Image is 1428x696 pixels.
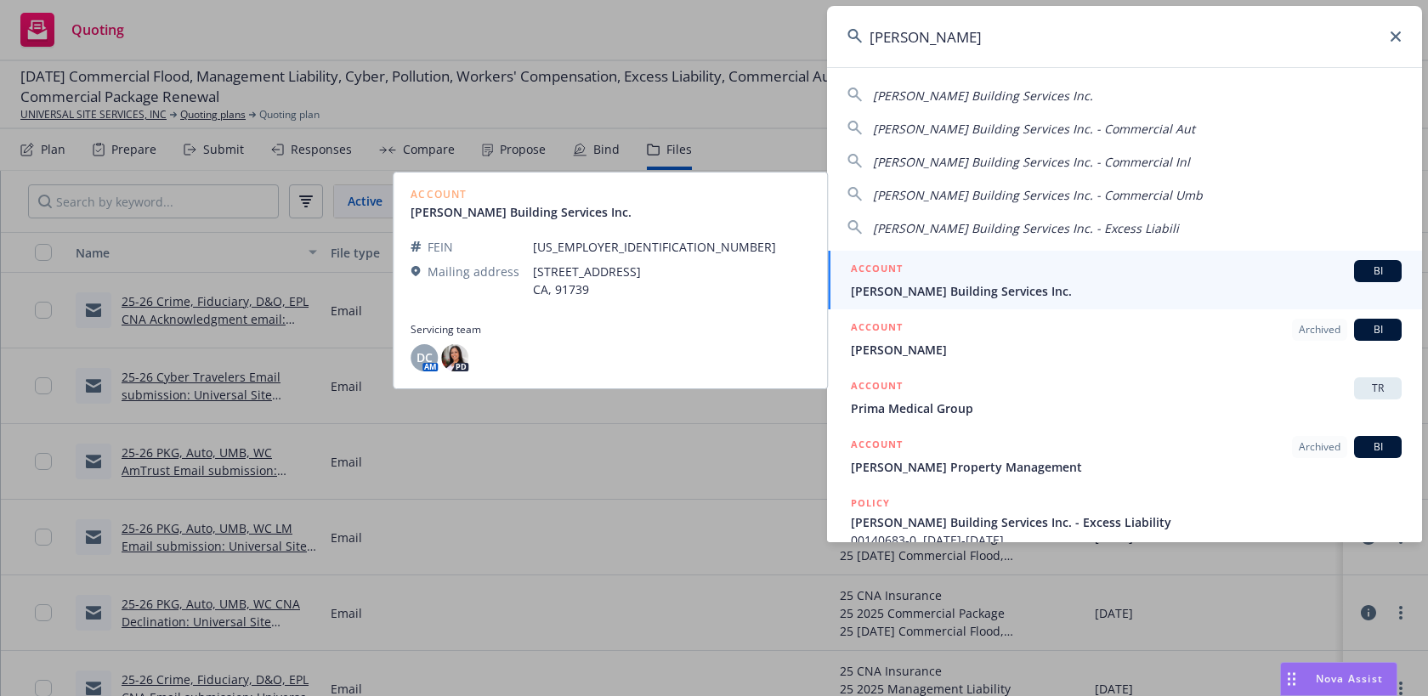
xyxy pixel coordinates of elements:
[873,187,1203,203] span: [PERSON_NAME] Building Services Inc. - Commercial Umb
[851,377,903,398] h5: ACCOUNT
[827,251,1422,309] a: ACCOUNTBI[PERSON_NAME] Building Services Inc.
[1361,263,1395,279] span: BI
[873,88,1093,104] span: [PERSON_NAME] Building Services Inc.
[851,513,1402,531] span: [PERSON_NAME] Building Services Inc. - Excess Liability
[1361,381,1395,396] span: TR
[1280,662,1397,696] button: Nova Assist
[1361,439,1395,455] span: BI
[1361,322,1395,337] span: BI
[851,495,890,512] h5: POLICY
[851,436,903,456] h5: ACCOUNT
[827,485,1422,558] a: POLICY[PERSON_NAME] Building Services Inc. - Excess Liability00140683-0, [DATE]-[DATE]
[1316,671,1383,686] span: Nova Assist
[1299,322,1340,337] span: Archived
[851,458,1402,476] span: [PERSON_NAME] Property Management
[873,220,1179,236] span: [PERSON_NAME] Building Services Inc. - Excess Liabili
[851,399,1402,417] span: Prima Medical Group
[827,427,1422,485] a: ACCOUNTArchivedBI[PERSON_NAME] Property Management
[851,282,1402,300] span: [PERSON_NAME] Building Services Inc.
[851,341,1402,359] span: [PERSON_NAME]
[851,319,903,339] h5: ACCOUNT
[873,121,1195,137] span: [PERSON_NAME] Building Services Inc. - Commercial Aut
[827,368,1422,427] a: ACCOUNTTRPrima Medical Group
[851,531,1402,549] span: 00140683-0, [DATE]-[DATE]
[827,309,1422,368] a: ACCOUNTArchivedBI[PERSON_NAME]
[1281,663,1302,695] div: Drag to move
[873,154,1190,170] span: [PERSON_NAME] Building Services Inc. - Commercial Inl
[827,6,1422,67] input: Search...
[1299,439,1340,455] span: Archived
[851,260,903,280] h5: ACCOUNT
